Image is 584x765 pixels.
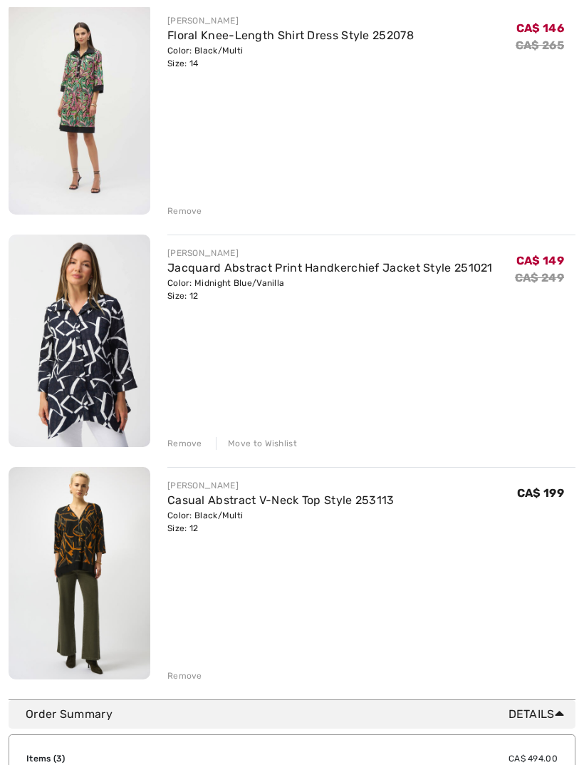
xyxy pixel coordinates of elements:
span: CA$ 149 [516,254,564,267]
div: Remove [167,669,202,682]
div: Remove [167,437,202,450]
s: CA$ 265 [516,38,564,52]
div: [PERSON_NAME] [167,479,395,492]
div: Color: Black/Multi Size: 12 [167,509,395,535]
img: Casual Abstract V-Neck Top Style 253113 [9,467,150,679]
img: Floral Knee-Length Shirt Dress Style 252078 [9,2,150,215]
div: Remove [167,205,202,217]
div: [PERSON_NAME] [167,247,493,260]
a: Jacquard Abstract Print Handkerchief Jacket Style 251021 [167,261,493,274]
div: [PERSON_NAME] [167,14,414,27]
div: Order Summary [26,706,570,723]
span: CA$ 199 [517,486,564,500]
div: Color: Midnight Blue/Vanilla Size: 12 [167,277,493,302]
span: Details [509,706,570,723]
td: CA$ 494.00 [217,752,558,765]
a: Casual Abstract V-Neck Top Style 253113 [167,493,395,507]
span: CA$ 146 [516,21,564,35]
div: Color: Black/Multi Size: 14 [167,44,414,70]
div: Move to Wishlist [216,437,297,450]
a: Floral Knee-Length Shirt Dress Style 252078 [167,29,414,42]
img: Jacquard Abstract Print Handkerchief Jacket Style 251021 [9,235,150,447]
s: CA$ 249 [515,271,564,284]
td: Items ( ) [26,752,217,765]
span: 3 [56,754,62,764]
